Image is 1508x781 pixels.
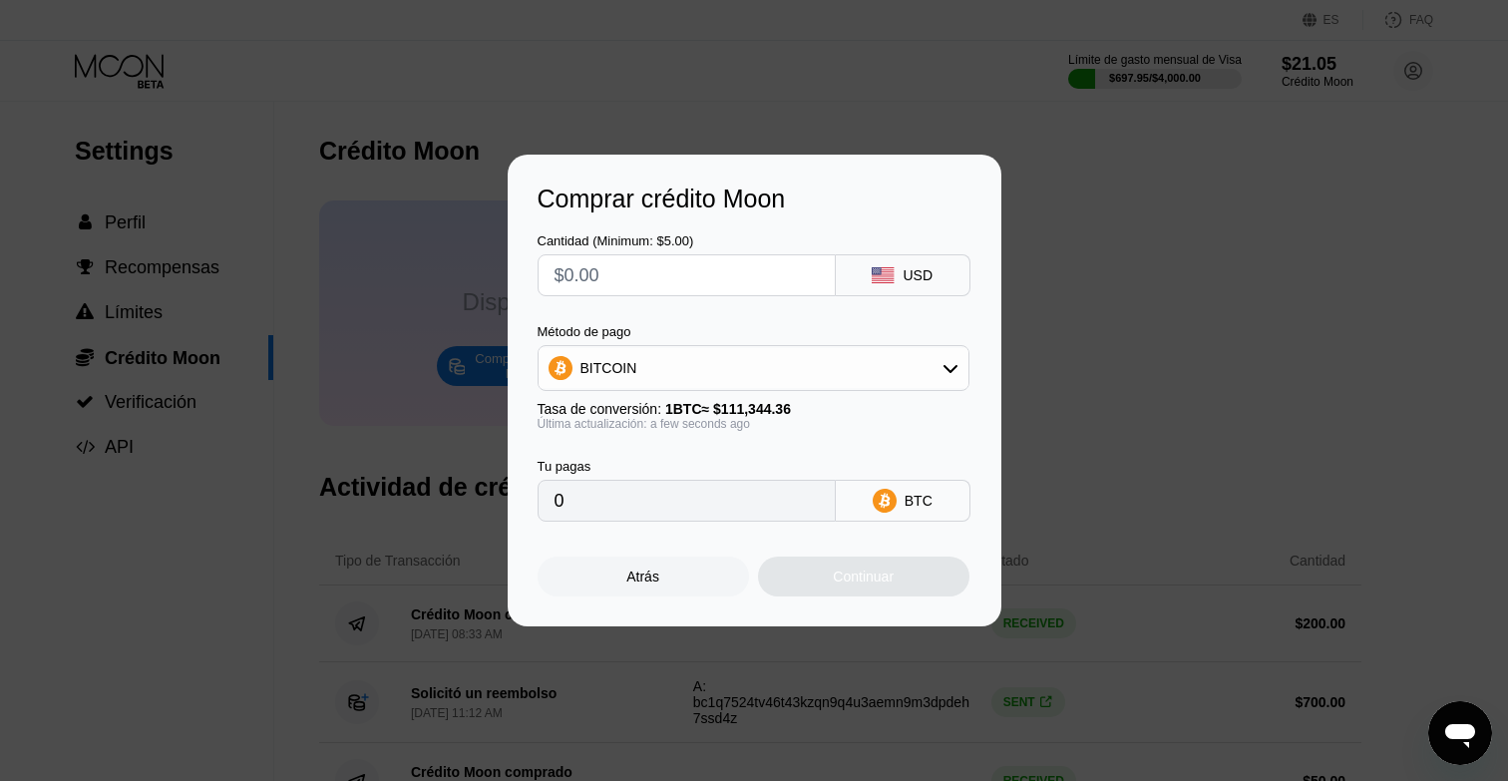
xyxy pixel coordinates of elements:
div: Cantidad (Minimum: $5.00) [538,233,836,248]
div: BITCOIN [580,360,637,376]
input: $0.00 [555,255,819,295]
div: Método de pago [538,324,969,339]
div: BITCOIN [539,348,968,388]
div: Tu pagas [538,459,836,474]
div: Tasa de conversión: [538,401,969,417]
div: Última actualización: a few seconds ago [538,417,969,431]
div: Atrás [626,569,659,585]
div: BTC [905,493,933,509]
span: 1 BTC ≈ $111,344.36 [665,401,791,417]
div: Atrás [538,557,749,596]
iframe: Botón para iniciar la ventana de mensajería, conversación en curso [1428,701,1492,765]
div: Comprar crédito Moon [538,185,971,213]
div: USD [903,267,933,283]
